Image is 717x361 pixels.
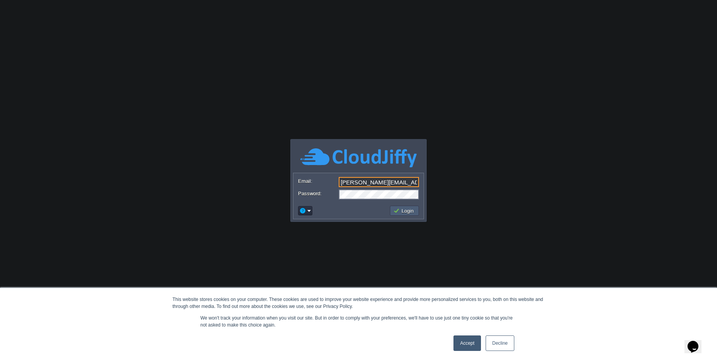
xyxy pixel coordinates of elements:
a: Accept [453,335,481,351]
a: Decline [486,335,514,351]
label: Email: [298,177,338,185]
div: This website stores cookies on your computer. These cookies are used to improve your website expe... [172,296,545,310]
img: CloudJiffy [300,147,417,168]
p: We won't track your information when you visit our site. But in order to comply with your prefere... [200,315,517,328]
button: Login [393,207,416,214]
label: Password: [298,189,338,198]
iframe: chat widget [684,330,709,353]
